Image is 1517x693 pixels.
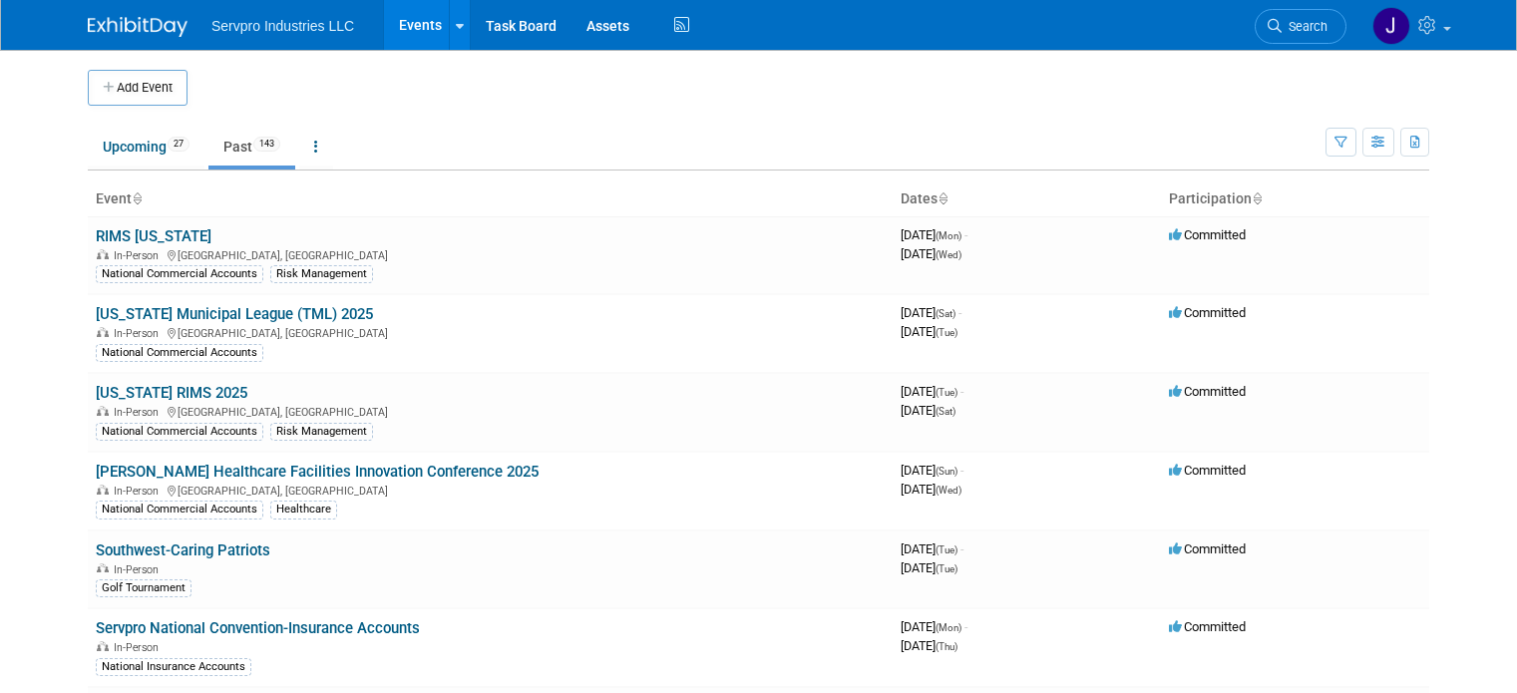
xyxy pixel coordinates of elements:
th: Participation [1161,182,1429,216]
a: [US_STATE] RIMS 2025 [96,384,247,402]
div: Risk Management [270,423,373,441]
span: (Wed) [936,249,961,260]
span: [DATE] [901,403,955,418]
a: Sort by Event Name [132,190,142,206]
span: [DATE] [901,463,963,478]
a: Sort by Participation Type [1252,190,1262,206]
a: Search [1255,9,1346,44]
a: Past143 [208,128,295,166]
div: [GEOGRAPHIC_DATA], [GEOGRAPHIC_DATA] [96,403,885,419]
img: In-Person Event [97,641,109,651]
img: In-Person Event [97,249,109,259]
th: Dates [893,182,1161,216]
a: Servpro National Convention-Insurance Accounts [96,619,420,637]
span: Committed [1169,619,1246,634]
span: (Tue) [936,327,957,338]
span: Committed [1169,463,1246,478]
div: Healthcare [270,501,337,519]
button: Add Event [88,70,188,106]
th: Event [88,182,893,216]
span: Committed [1169,227,1246,242]
a: Sort by Start Date [938,190,948,206]
span: [DATE] [901,560,957,575]
span: - [964,227,967,242]
div: National Insurance Accounts [96,658,251,676]
span: [DATE] [901,384,963,399]
span: (Mon) [936,230,961,241]
a: [US_STATE] Municipal League (TML) 2025 [96,305,373,323]
span: - [960,541,963,556]
span: [DATE] [901,227,967,242]
img: Joshua Parrish [1372,7,1410,45]
span: In-Person [114,485,165,498]
span: (Sat) [936,406,955,417]
span: (Sat) [936,308,955,319]
span: (Sun) [936,466,957,477]
span: [DATE] [901,619,967,634]
span: (Tue) [936,544,957,555]
span: 143 [253,137,280,152]
span: [DATE] [901,324,957,339]
img: In-Person Event [97,406,109,416]
span: Committed [1169,384,1246,399]
a: Southwest-Caring Patriots [96,541,270,559]
a: [PERSON_NAME] Healthcare Facilities Innovation Conference 2025 [96,463,539,481]
span: [DATE] [901,541,963,556]
div: National Commercial Accounts [96,265,263,283]
div: [GEOGRAPHIC_DATA], [GEOGRAPHIC_DATA] [96,482,885,498]
img: ExhibitDay [88,17,188,37]
span: In-Person [114,249,165,262]
span: [DATE] [901,638,957,653]
div: Golf Tournament [96,579,191,597]
span: (Tue) [936,563,957,574]
a: RIMS [US_STATE] [96,227,211,245]
span: In-Person [114,563,165,576]
div: National Commercial Accounts [96,423,263,441]
span: - [958,305,961,320]
span: Search [1282,19,1327,34]
span: Servpro Industries LLC [211,18,354,34]
span: 27 [168,137,190,152]
a: Upcoming27 [88,128,204,166]
div: [GEOGRAPHIC_DATA], [GEOGRAPHIC_DATA] [96,246,885,262]
img: In-Person Event [97,485,109,495]
img: In-Person Event [97,563,109,573]
span: (Mon) [936,622,961,633]
span: - [960,384,963,399]
span: In-Person [114,327,165,340]
img: In-Person Event [97,327,109,337]
span: Committed [1169,305,1246,320]
span: (Wed) [936,485,961,496]
span: Committed [1169,541,1246,556]
span: [DATE] [901,482,961,497]
span: In-Person [114,641,165,654]
div: National Commercial Accounts [96,501,263,519]
div: [GEOGRAPHIC_DATA], [GEOGRAPHIC_DATA] [96,324,885,340]
span: - [960,463,963,478]
span: (Thu) [936,641,957,652]
span: [DATE] [901,246,961,261]
div: Risk Management [270,265,373,283]
span: [DATE] [901,305,961,320]
span: (Tue) [936,387,957,398]
div: National Commercial Accounts [96,344,263,362]
span: In-Person [114,406,165,419]
span: - [964,619,967,634]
